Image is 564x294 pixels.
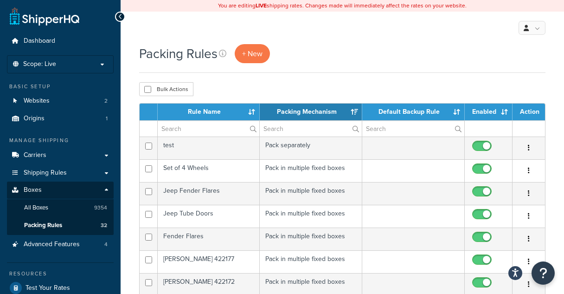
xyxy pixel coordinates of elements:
[7,110,114,127] a: Origins 1
[7,236,114,253] a: Advanced Features 4
[24,37,55,45] span: Dashboard
[26,284,70,292] span: Test Your Rates
[24,241,80,248] span: Advanced Features
[24,169,67,177] span: Shipping Rules
[7,110,114,127] li: Origins
[7,270,114,278] div: Resources
[24,97,50,105] span: Websites
[260,250,362,273] td: Pack in multiple fixed boxes
[106,115,108,123] span: 1
[256,1,267,10] b: LIVE
[7,199,114,216] a: All Boxes 9354
[7,83,114,91] div: Basic Setup
[158,228,260,250] td: Fender Flares
[158,182,260,205] td: Jeep Fender Flares
[7,92,114,110] a: Websites 2
[24,222,62,229] span: Packing Rules
[7,92,114,110] li: Websites
[7,137,114,144] div: Manage Shipping
[7,217,114,234] a: Packing Rules 32
[260,121,362,137] input: Search
[158,159,260,182] td: Set of 4 Wheels
[7,182,114,235] li: Boxes
[23,60,56,68] span: Scope: Live
[7,199,114,216] li: All Boxes
[7,33,114,50] a: Dashboard
[24,204,48,212] span: All Boxes
[362,121,464,137] input: Search
[94,204,107,212] span: 9354
[158,121,259,137] input: Search
[7,182,114,199] a: Boxes
[532,261,555,285] button: Open Resource Center
[7,217,114,234] li: Packing Rules
[104,97,108,105] span: 2
[7,236,114,253] li: Advanced Features
[260,137,362,159] td: Pack separately
[465,104,513,120] th: Enabled: activate to sort column ascending
[513,104,545,120] th: Action
[10,7,79,26] a: ShipperHQ Home
[7,147,114,164] a: Carriers
[101,222,107,229] span: 32
[362,104,465,120] th: Default Backup Rule: activate to sort column ascending
[260,104,362,120] th: Packing Mechanism: activate to sort column ascending
[260,205,362,228] td: Pack in multiple fixed boxes
[158,104,260,120] th: Rule Name: activate to sort column ascending
[158,250,260,273] td: [PERSON_NAME] 422177
[24,186,42,194] span: Boxes
[242,48,263,59] span: + New
[235,44,270,63] a: + New
[7,164,114,182] a: Shipping Rules
[24,115,45,123] span: Origins
[260,182,362,205] td: Pack in multiple fixed boxes
[139,82,193,96] button: Bulk Actions
[260,159,362,182] td: Pack in multiple fixed boxes
[260,228,362,250] td: Pack in multiple fixed boxes
[24,151,46,159] span: Carriers
[104,241,108,248] span: 4
[158,205,260,228] td: Jeep Tube Doors
[158,137,260,159] td: test
[139,45,218,63] h1: Packing Rules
